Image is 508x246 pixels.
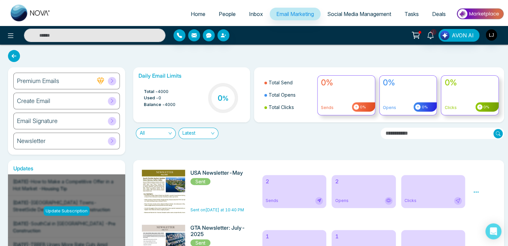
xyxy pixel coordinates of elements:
[482,104,489,110] span: 0%
[335,198,348,204] span: Opens
[335,233,392,240] h6: 1
[383,105,433,111] p: Opens
[359,104,366,110] span: 0%
[266,178,323,185] h6: 2
[444,105,495,111] p: Clicks
[456,6,504,21] img: Market-place.gif
[321,105,372,111] p: Sends
[144,88,158,95] span: Total -
[190,170,247,176] h6: USA Newsletter-May
[444,78,495,88] h4: 0%
[182,128,214,139] span: Latest
[438,29,479,42] button: AVON AI
[321,78,372,88] h4: 0%
[327,11,391,17] span: Social Media Management
[138,73,245,79] h6: Daily Email Limits
[191,11,205,17] span: Home
[398,8,425,20] a: Tasks
[432,11,446,17] span: Deals
[276,11,314,17] span: Email Marketing
[184,8,212,20] a: Home
[17,117,58,125] h6: Email Signature
[430,29,436,35] span: 1
[17,97,50,105] h6: Create Email
[452,31,474,39] span: AVON AI
[335,178,392,185] h6: 2
[190,207,244,212] span: Sent on [DATE] at 10:40 PM
[212,8,242,20] a: People
[144,95,158,101] span: Used -
[422,29,438,41] a: 1
[8,165,125,172] h6: Updates
[383,78,433,88] h4: 0%
[17,137,46,145] h6: Newsletter
[266,233,323,240] h6: 1
[190,225,247,237] h6: GTA Newsletter: July-2025
[17,77,59,85] h6: Premium Emails
[264,101,313,113] li: Total Clicks
[140,128,172,139] span: All
[11,5,51,21] img: Nova CRM Logo
[219,11,236,17] span: People
[144,101,165,108] span: Balance -
[158,88,168,95] span: 4000
[264,76,313,89] li: Total Send
[266,198,278,204] span: Sends
[218,94,229,102] h3: 0
[264,89,313,101] li: Total Opens
[222,94,229,102] span: %
[404,11,419,17] span: Tasks
[485,223,501,239] div: Open Intercom Messenger
[158,95,161,101] span: 0
[420,104,427,110] span: 0%
[321,8,398,20] a: Social Media Management
[404,198,416,204] span: Clicks
[44,206,90,216] div: Update Subscription
[425,8,452,20] a: Deals
[440,31,449,40] img: Lead Flow
[190,178,210,185] span: Sent
[249,11,263,17] span: Inbox
[242,8,270,20] a: Inbox
[165,101,175,108] span: 4000
[486,29,497,41] img: User Avatar
[270,8,321,20] a: Email Marketing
